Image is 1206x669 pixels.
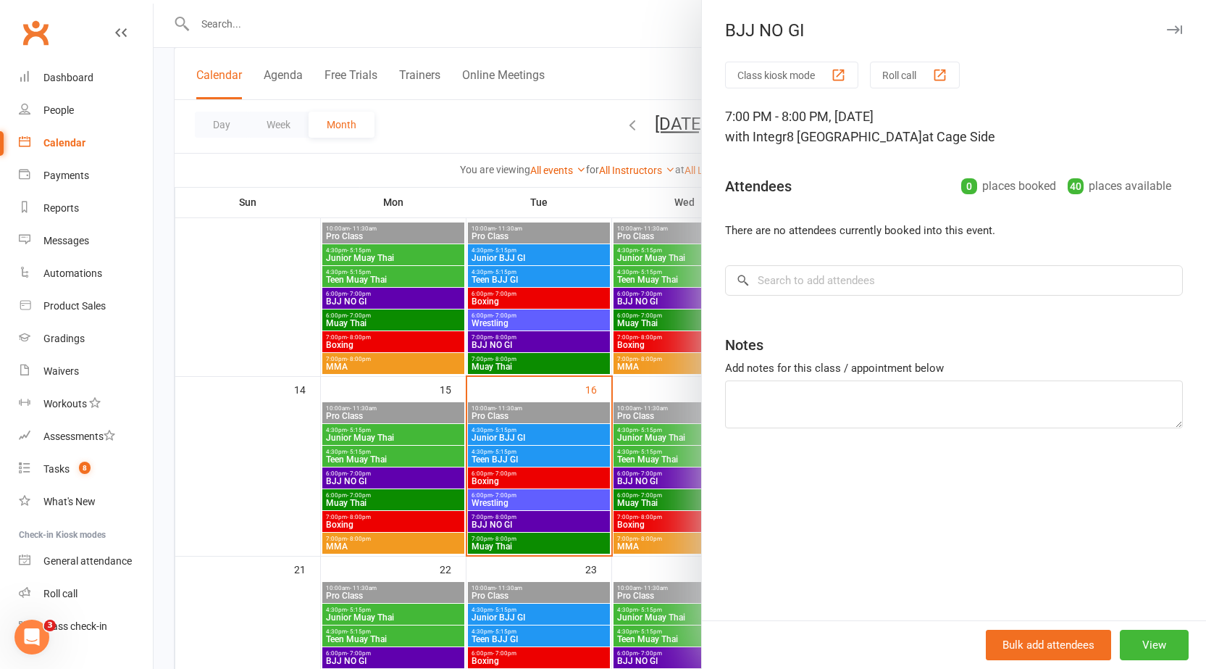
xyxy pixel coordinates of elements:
[725,335,763,355] div: Notes
[725,62,858,88] button: Class kiosk mode
[43,620,107,632] div: Class check-in
[43,431,115,442] div: Assessments
[961,176,1056,196] div: places booked
[43,300,106,312] div: Product Sales
[19,159,153,192] a: Payments
[17,14,54,51] a: Clubworx
[43,496,96,507] div: What's New
[43,333,85,344] div: Gradings
[1068,178,1084,194] div: 40
[43,267,102,279] div: Automations
[19,62,153,94] a: Dashboard
[43,398,87,410] div: Workouts
[19,388,153,420] a: Workouts
[19,420,153,453] a: Assessments
[43,555,132,567] div: General attendance
[725,129,922,144] span: with Integr8 [GEOGRAPHIC_DATA]
[702,20,1206,41] div: BJJ NO GI
[43,104,74,116] div: People
[44,620,56,631] span: 3
[43,235,89,246] div: Messages
[19,225,153,257] a: Messages
[19,545,153,578] a: General attendance kiosk mode
[79,462,91,474] span: 8
[19,257,153,290] a: Automations
[1068,176,1171,196] div: places available
[725,176,792,196] div: Attendees
[19,610,153,643] a: Class kiosk mode
[19,127,153,159] a: Calendar
[19,290,153,323] a: Product Sales
[43,72,93,83] div: Dashboard
[19,323,153,355] a: Gradings
[725,222,1183,239] li: There are no attendees currently booked into this event.
[725,360,1183,377] div: Add notes for this class / appointment below
[922,129,995,144] span: at Cage Side
[19,355,153,388] a: Waivers
[43,365,79,377] div: Waivers
[43,202,79,214] div: Reports
[961,178,977,194] div: 0
[43,588,78,599] div: Roll call
[1120,630,1189,660] button: View
[19,578,153,610] a: Roll call
[43,170,89,181] div: Payments
[43,463,70,475] div: Tasks
[19,453,153,486] a: Tasks 8
[43,137,85,149] div: Calendar
[870,62,960,88] button: Roll call
[725,107,1183,147] div: 7:00 PM - 8:00 PM, [DATE]
[725,265,1183,296] input: Search to add attendees
[19,192,153,225] a: Reports
[986,630,1111,660] button: Bulk add attendees
[19,94,153,127] a: People
[14,620,49,655] iframe: Intercom live chat
[19,486,153,518] a: What's New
